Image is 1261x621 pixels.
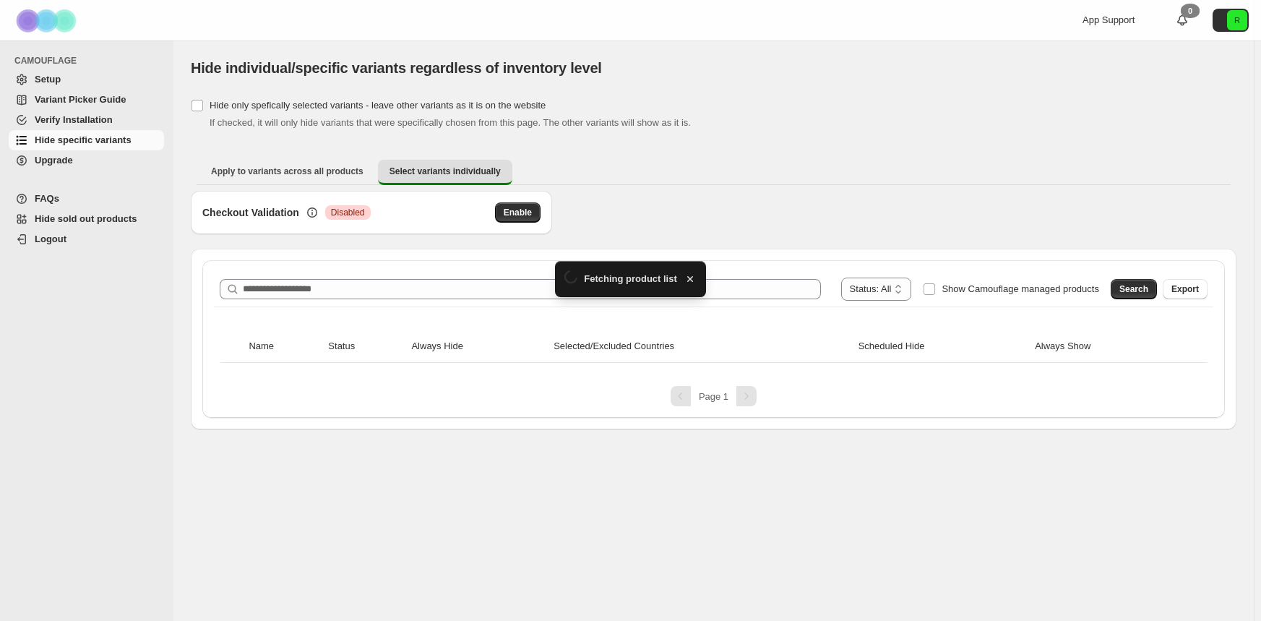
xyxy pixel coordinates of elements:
span: Verify Installation [35,114,113,125]
span: Export [1171,283,1199,295]
span: Select variants individually [390,166,501,177]
th: Scheduled Hide [854,330,1030,363]
a: Variant Picker Guide [9,90,164,110]
th: Status [324,330,407,363]
button: Select variants individually [378,160,512,185]
th: Name [244,330,324,363]
nav: Pagination [214,386,1213,406]
button: Search [1111,279,1157,299]
span: Hide specific variants [35,134,132,145]
span: If checked, it will only hide variants that were specifically chosen from this page. The other va... [210,117,691,128]
span: Fetching product list [584,272,677,286]
th: Always Show [1030,330,1182,363]
span: Setup [35,74,61,85]
div: 0 [1181,4,1200,18]
span: Variant Picker Guide [35,94,126,105]
span: Apply to variants across all products [211,166,363,177]
th: Selected/Excluded Countries [549,330,853,363]
span: FAQs [35,193,59,204]
div: Select variants individually [191,191,1236,429]
button: Export [1163,279,1208,299]
text: R [1234,16,1240,25]
a: Hide sold out products [9,209,164,229]
span: Hide only spefically selected variants - leave other variants as it is on the website [210,100,546,111]
span: Search [1119,283,1148,295]
h3: Checkout Validation [202,205,299,220]
span: Upgrade [35,155,73,166]
span: Avatar with initials R [1227,10,1247,30]
span: Hide individual/specific variants regardless of inventory level [191,60,602,76]
button: Avatar with initials R [1213,9,1249,32]
span: Page 1 [699,391,728,402]
a: Logout [9,229,164,249]
a: Upgrade [9,150,164,171]
a: FAQs [9,189,164,209]
button: Apply to variants across all products [199,160,375,183]
button: Enable [495,202,541,223]
span: Show Camouflage managed products [942,283,1099,294]
span: Hide sold out products [35,213,137,224]
span: Disabled [331,207,365,218]
a: 0 [1175,13,1189,27]
a: Setup [9,69,164,90]
span: App Support [1083,14,1135,25]
th: Always Hide [407,330,549,363]
span: Enable [504,207,532,218]
a: Hide specific variants [9,130,164,150]
a: Verify Installation [9,110,164,130]
span: Logout [35,234,66,244]
span: CAMOUFLAGE [14,55,166,67]
img: Camouflage [12,1,84,40]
